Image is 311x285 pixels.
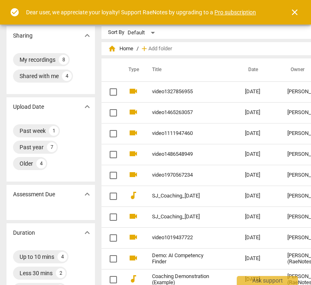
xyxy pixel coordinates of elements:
[108,45,116,53] span: home
[128,232,138,242] span: videocam
[152,151,216,157] a: video1486548949
[148,46,172,52] span: Add folder
[56,268,66,278] div: 2
[238,186,281,206] td: [DATE]
[82,31,92,40] span: expand_more
[142,58,238,81] th: Title
[152,89,216,95] a: video1327856955
[152,253,216,265] a: Demo: AI Competency Finder
[238,144,281,165] td: [DATE]
[128,211,138,221] span: videocam
[20,56,55,64] div: My recordings
[20,127,46,135] div: Past week
[140,45,148,53] span: add
[238,227,281,248] td: [DATE]
[152,214,216,220] a: SJ_Coaching_[DATE]
[152,193,216,199] a: SJ_Coaching_[DATE]
[49,126,59,136] div: 1
[13,229,35,237] p: Duration
[36,159,46,168] div: 4
[128,107,138,117] span: videocam
[285,2,304,22] button: Close
[81,188,93,200] button: Show more
[122,58,142,81] th: Type
[20,143,44,151] div: Past year
[128,86,138,96] span: videocam
[128,170,138,180] span: videocam
[128,274,138,284] span: audiotrack
[81,227,93,239] button: Show more
[214,9,256,16] a: Pro subscription
[20,159,33,168] div: Older
[26,8,256,17] div: Dear user, we appreciate your loyalty! Support RaeNotes by upgrading to a
[238,81,281,102] td: [DATE]
[13,103,44,111] p: Upload Date
[128,191,138,200] span: audiotrack
[238,206,281,227] td: [DATE]
[152,130,216,137] a: video1111947460
[81,29,93,42] button: Show more
[59,55,68,65] div: 8
[152,172,216,178] a: video1970567234
[47,142,57,152] div: 7
[238,123,281,144] td: [DATE]
[152,110,216,116] a: video1465263057
[238,58,281,81] th: Date
[62,71,72,81] div: 4
[10,7,20,17] span: check_circle
[82,189,92,199] span: expand_more
[82,228,92,238] span: expand_more
[152,235,216,241] a: video1019437722
[238,165,281,186] td: [DATE]
[108,45,133,53] span: Home
[82,102,92,112] span: expand_more
[137,46,139,52] span: /
[290,7,300,17] span: close
[20,269,53,277] div: Less 30 mins
[238,248,281,269] td: [DATE]
[128,26,158,39] div: Default
[81,101,93,113] button: Show more
[237,276,298,285] div: Ask support
[128,253,138,263] span: videocam
[57,252,67,262] div: 4
[13,190,55,199] p: Assessment Due
[128,128,138,138] span: videocam
[238,102,281,123] td: [DATE]
[20,72,59,80] div: Shared with me
[128,149,138,159] span: videocam
[13,31,33,40] p: Sharing
[108,29,124,36] div: Sort By
[20,253,54,261] div: Up to 10 mins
